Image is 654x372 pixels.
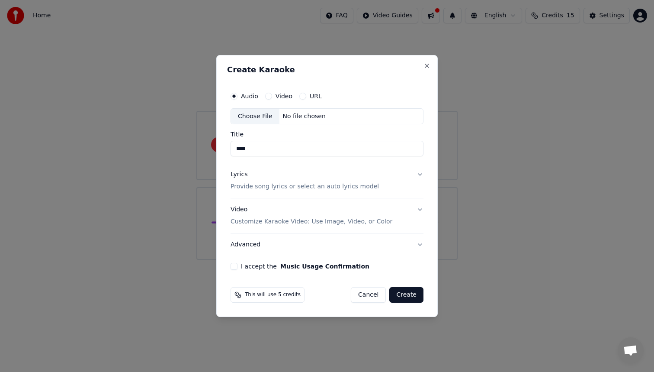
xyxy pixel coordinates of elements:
[231,183,379,191] p: Provide song lyrics or select an auto lyrics model
[231,132,423,138] label: Title
[279,112,329,121] div: No file chosen
[241,93,258,99] label: Audio
[231,206,392,226] div: Video
[231,164,423,198] button: LyricsProvide song lyrics or select an auto lyrics model
[231,233,423,256] button: Advanced
[351,287,386,303] button: Cancel
[245,291,301,298] span: This will use 5 credits
[231,171,247,179] div: Lyrics
[231,199,423,233] button: VideoCustomize Karaoke Video: Use Image, Video, or Color
[276,93,292,99] label: Video
[241,263,369,269] label: I accept the
[280,263,369,269] button: I accept the
[227,66,427,74] h2: Create Karaoke
[231,217,392,226] p: Customize Karaoke Video: Use Image, Video, or Color
[231,109,279,124] div: Choose File
[389,287,423,303] button: Create
[310,93,322,99] label: URL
